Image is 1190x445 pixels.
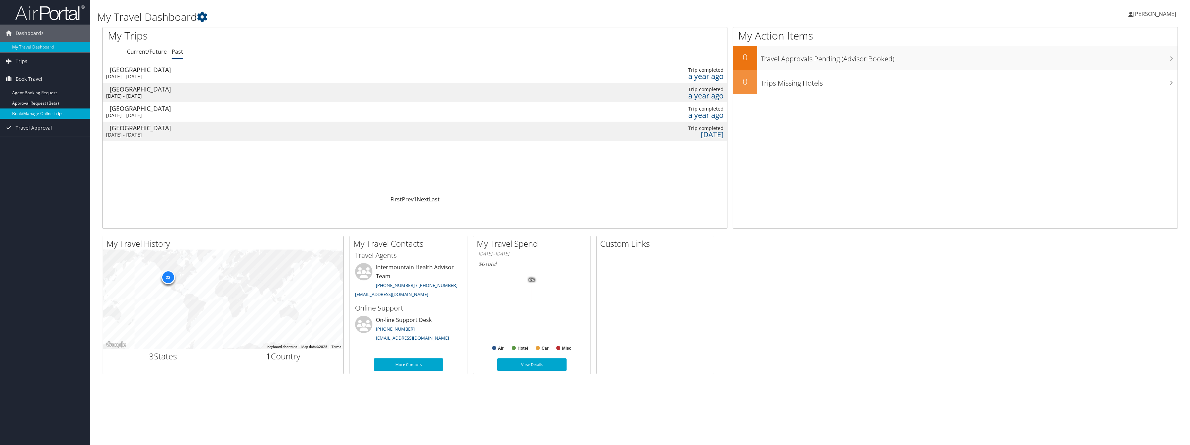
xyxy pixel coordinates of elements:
[1128,3,1183,24] a: [PERSON_NAME]
[733,76,757,87] h2: 0
[376,326,415,332] a: [PHONE_NUMBER]
[1133,10,1176,18] span: [PERSON_NAME]
[106,73,255,80] div: [DATE] - [DATE]
[16,53,27,70] span: Trips
[575,125,724,131] div: Trip completed
[266,350,271,362] span: 1
[97,10,821,24] h1: My Travel Dashboard
[498,346,504,351] text: Air
[390,195,402,203] a: First
[355,291,428,297] a: [EMAIL_ADDRESS][DOMAIN_NAME]
[110,86,259,92] div: [GEOGRAPHIC_DATA]
[149,350,154,362] span: 3
[15,5,85,21] img: airportal-logo.png
[477,238,590,250] h2: My Travel Spend
[16,25,44,42] span: Dashboards
[106,93,255,99] div: [DATE] - [DATE]
[267,344,297,349] button: Keyboard shortcuts
[374,358,443,371] a: More Contacts
[105,340,128,349] a: Open this area in Google Maps (opens a new window)
[733,51,757,63] h2: 0
[105,340,128,349] img: Google
[575,131,724,138] div: [DATE]
[575,112,724,118] div: a year ago
[497,358,567,371] a: View Details
[733,28,1178,43] h1: My Action Items
[110,125,259,131] div: [GEOGRAPHIC_DATA]
[355,251,462,260] h3: Travel Agents
[575,73,724,79] div: a year ago
[106,132,255,138] div: [DATE] - [DATE]
[106,112,255,119] div: [DATE] - [DATE]
[16,119,52,137] span: Travel Approval
[575,106,724,112] div: Trip completed
[106,238,343,250] h2: My Travel History
[478,260,585,268] h6: Total
[228,350,338,362] h2: Country
[575,93,724,99] div: a year ago
[733,46,1178,70] a: 0Travel Approvals Pending (Advisor Booked)
[376,335,449,341] a: [EMAIL_ADDRESS][DOMAIN_NAME]
[402,195,414,203] a: Prev
[417,195,429,203] a: Next
[733,70,1178,94] a: 0Trips Missing Hotels
[414,195,417,203] a: 1
[172,48,183,55] a: Past
[355,303,462,313] h3: Online Support
[542,346,549,351] text: Car
[110,105,259,112] div: [GEOGRAPHIC_DATA]
[110,67,259,73] div: [GEOGRAPHIC_DATA]
[127,48,167,55] a: Current/Future
[478,251,585,257] h6: [DATE] - [DATE]
[108,28,462,43] h1: My Trips
[301,345,327,349] span: Map data ©2025
[16,70,42,88] span: Book Travel
[575,86,724,93] div: Trip completed
[331,345,341,349] a: Terms (opens in new tab)
[562,346,571,351] text: Misc
[761,51,1178,64] h3: Travel Approvals Pending (Advisor Booked)
[352,316,465,344] li: On-line Support Desk
[518,346,528,351] text: Hotel
[108,350,218,362] h2: States
[352,263,465,300] li: Intermountain Health Advisor Team
[761,75,1178,88] h3: Trips Missing Hotels
[429,195,440,203] a: Last
[529,278,535,282] tspan: 0%
[353,238,467,250] h2: My Travel Contacts
[575,67,724,73] div: Trip completed
[376,282,457,288] a: [PHONE_NUMBER] / [PHONE_NUMBER]
[600,238,714,250] h2: Custom Links
[161,270,175,284] div: 23
[478,260,485,268] span: $0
